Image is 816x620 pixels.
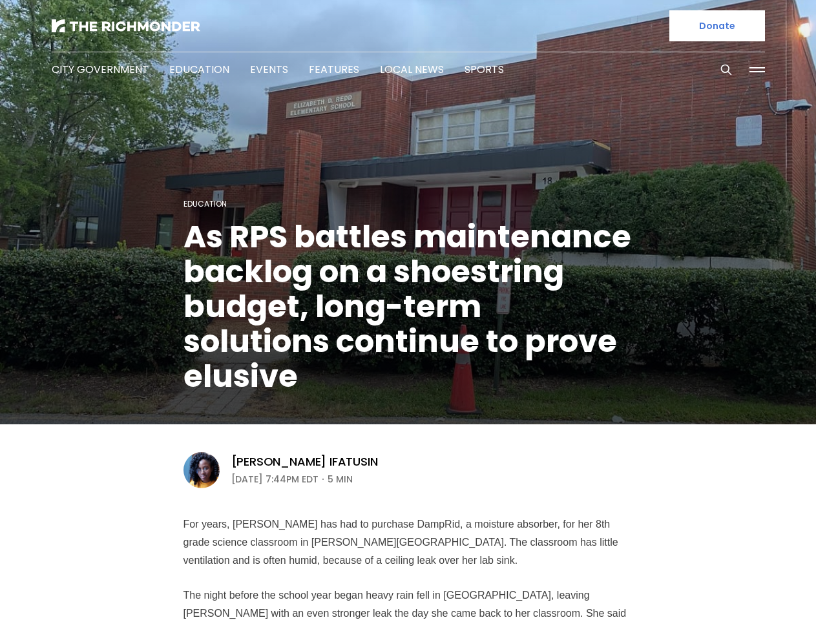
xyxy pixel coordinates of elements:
a: [PERSON_NAME] Ifatusin [231,454,378,470]
img: The Richmonder [52,19,200,32]
a: Donate [669,10,765,41]
a: City Government [52,62,149,77]
a: Events [250,62,288,77]
span: 5 min [328,471,353,487]
a: Local News [380,62,444,77]
a: Sports [465,62,504,77]
img: Victoria A. Ifatusin [183,452,220,488]
a: Education [183,198,227,209]
time: [DATE] 7:44PM EDT [231,471,319,487]
a: Features [309,62,359,77]
h1: As RPS battles maintenance backlog on a shoestring budget, long-term solutions continue to prove ... [183,220,633,394]
p: For years, [PERSON_NAME] has had to purchase DampRid, a moisture absorber, for her 8th grade scie... [183,515,633,570]
a: Education [169,62,229,77]
button: Search this site [717,60,736,79]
